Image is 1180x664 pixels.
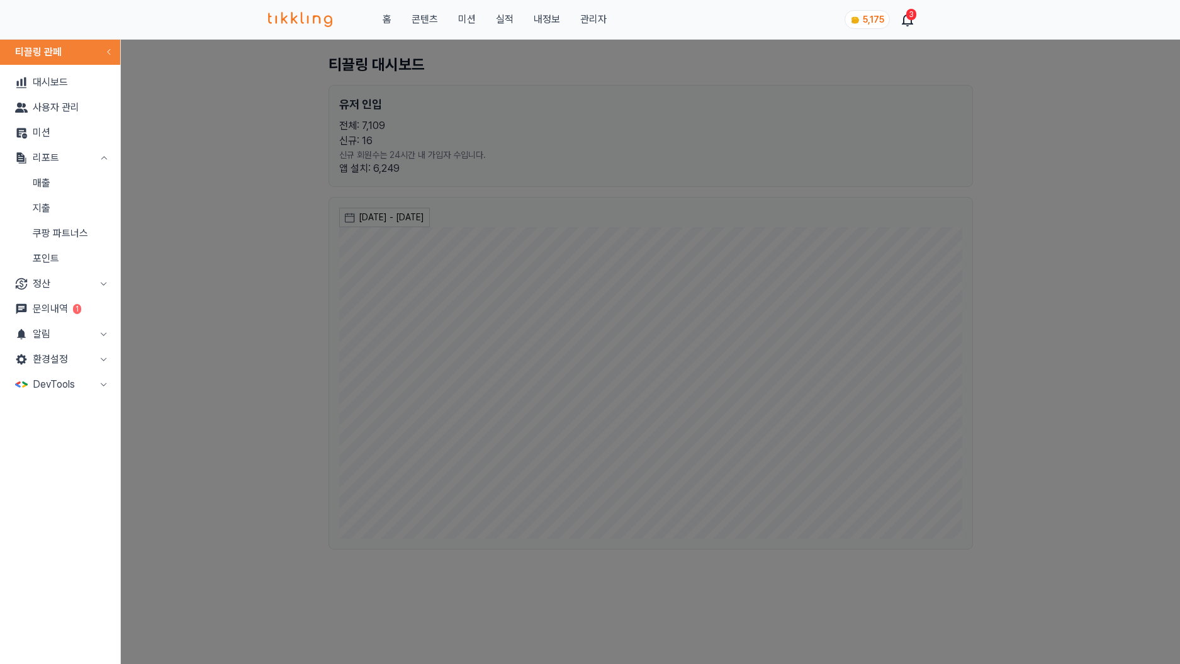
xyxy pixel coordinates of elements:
a: 실적 [496,12,514,27]
a: 관리자 [580,12,607,27]
a: 내정보 [534,12,560,27]
a: 홈 [383,12,391,27]
button: 미션 [458,12,476,27]
span: 1 [73,304,81,314]
a: 포인트 [5,246,115,271]
a: 쿠팡 파트너스 [5,221,115,246]
button: 알림 [5,322,115,347]
img: 티끌링 [268,12,333,27]
a: 사용자 관리 [5,95,115,120]
button: 환경설정 [5,347,115,372]
a: coin 5,175 [845,10,887,29]
div: 3 [906,9,916,20]
a: 콘텐츠 [412,12,438,27]
button: DevTools [5,372,115,397]
a: 미션 [5,120,115,145]
a: 대시보드 [5,70,115,95]
button: 정산 [5,271,115,296]
img: coin [850,15,860,25]
a: 매출 [5,171,115,196]
a: 3 [902,12,913,27]
button: 리포트 [5,145,115,171]
a: 문의내역 [5,296,115,322]
a: 지출 [5,196,115,221]
span: 5,175 [863,14,884,25]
